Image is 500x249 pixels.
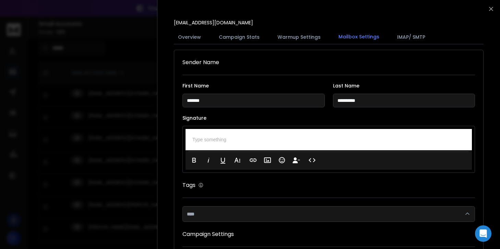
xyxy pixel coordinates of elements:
button: Italic (⌘I) [202,153,215,167]
h1: Tags [182,181,195,189]
button: More Text [231,153,244,167]
button: Bold (⌘B) [188,153,201,167]
h1: Sender Name [182,58,475,67]
label: First Name [182,83,325,88]
p: [EMAIL_ADDRESS][DOMAIN_NAME] [174,19,253,26]
button: Insert Unsubscribe Link [290,153,303,167]
button: Insert Link (⌘K) [247,153,260,167]
div: Open Intercom Messenger [475,225,491,242]
button: IMAP/ SMTP [393,29,429,45]
button: Insert Image (⌘P) [261,153,274,167]
button: Emoticons [275,153,288,167]
button: Warmup Settings [273,29,325,45]
button: Campaign Stats [215,29,264,45]
h1: Campaign Settings [182,230,475,238]
button: Mailbox Settings [334,29,383,45]
button: Underline (⌘U) [216,153,229,167]
label: Signature [182,116,475,120]
button: Overview [174,29,205,45]
label: Last Name [333,83,475,88]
